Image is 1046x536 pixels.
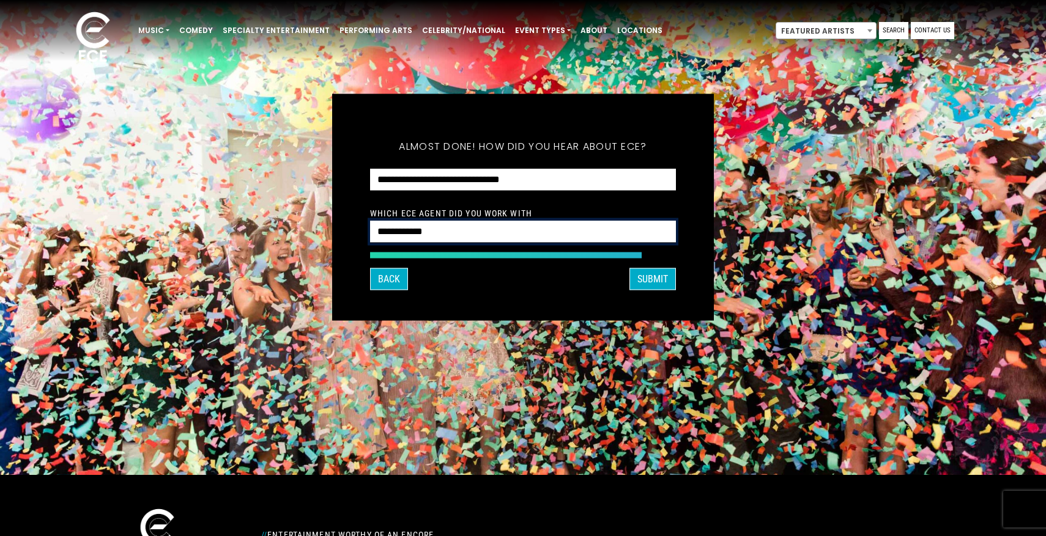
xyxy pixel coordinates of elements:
[612,20,667,41] a: Locations
[62,9,124,68] img: ece_new_logo_whitev2-1.png
[879,22,908,39] a: Search
[370,124,676,168] h5: Almost done! How did you hear about ECE?
[370,168,676,191] select: How did you hear about ECE
[370,207,532,218] label: Which ECE Agent Did You Work With
[370,268,408,290] button: Back
[335,20,417,41] a: Performing Arts
[174,20,218,41] a: Comedy
[133,20,174,41] a: Music
[776,23,876,40] span: Featured Artists
[218,20,335,41] a: Specialty Entertainment
[629,268,676,290] button: SUBMIT
[510,20,576,41] a: Event Types
[417,20,510,41] a: Celebrity/National
[776,22,877,39] span: Featured Artists
[576,20,612,41] a: About
[911,22,954,39] a: Contact Us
